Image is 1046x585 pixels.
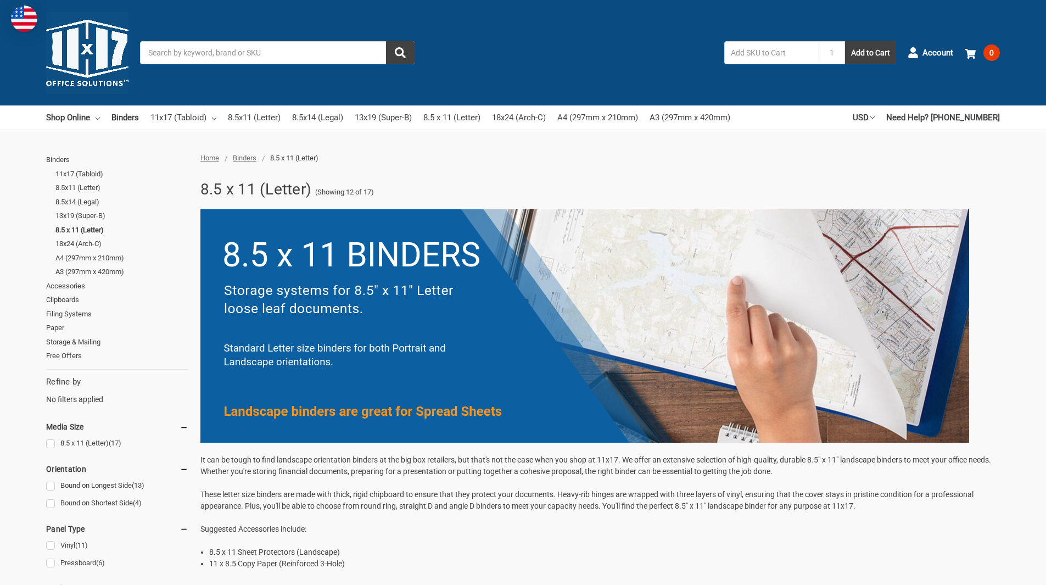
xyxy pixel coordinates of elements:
[886,105,1000,130] a: Need Help? [PHONE_NUMBER]
[55,195,188,209] a: 8.5x14 (Legal)
[46,376,188,388] h5: Refine by
[200,454,1000,512] p: It can be tough to find landscape orientation binders at the big box retailers, but that's not th...
[292,105,343,130] a: 8.5x14 (Legal)
[315,187,374,198] span: (Showing 12 of 17)
[46,496,188,511] a: Bound on Shortest Side
[46,321,188,335] a: Paper
[200,523,1000,535] p: Suggested Accessories include:
[46,335,188,349] a: Storage & Mailing
[46,153,188,167] a: Binders
[132,481,144,489] span: (13)
[270,154,318,162] span: 8.5 x 11 (Letter)
[983,44,1000,61] span: 0
[200,154,219,162] a: Home
[209,558,1000,570] li: 11 x 8.5 Copy Paper (Reinforced 3-Hole)
[228,105,281,130] a: 8.5x11 (Letter)
[46,12,128,94] img: 11x17.com
[140,41,415,64] input: Search by keyword, brand or SKU
[133,499,142,507] span: (4)
[650,105,730,130] a: A3 (297mm x 420mm)
[55,209,188,223] a: 13x19 (Super-B)
[96,559,105,567] span: (6)
[46,349,188,363] a: Free Offers
[46,522,188,536] h5: Panel Type
[109,439,121,447] span: (17)
[908,38,953,67] a: Account
[150,105,216,130] a: 11x17 (Tabloid)
[355,105,412,130] a: 13x19 (Super-B)
[200,175,311,204] h1: 8.5 x 11 (Letter)
[46,463,188,476] h5: Orientation
[46,307,188,321] a: Filing Systems
[724,41,819,64] input: Add SKU to Cart
[55,237,188,251] a: 18x24 (Arch-C)
[492,105,546,130] a: 18x24 (Arch-C)
[922,47,953,59] span: Account
[46,279,188,293] a: Accessories
[55,265,188,279] a: A3 (297mm x 420mm)
[55,223,188,237] a: 8.5 x 11 (Letter)
[965,38,1000,67] a: 0
[46,478,188,493] a: Bound on Longest Side
[46,420,188,433] h5: Media Size
[423,105,480,130] a: 8.5 x 11 (Letter)
[75,541,88,549] span: (11)
[46,436,188,451] a: 8.5 x 11 (Letter)
[111,105,139,130] a: Binders
[845,41,896,64] button: Add to Cart
[209,547,1000,558] li: 8.5 x 11 Sheet Protectors (Landscape)
[55,181,188,195] a: 8.5x11 (Letter)
[11,5,37,32] img: duty and tax information for United States
[46,556,188,571] a: Pressboard
[46,538,188,553] a: Vinyl
[46,105,100,130] a: Shop Online
[46,293,188,307] a: Clipboards
[200,209,969,443] img: 3.png
[233,154,256,162] a: Binders
[55,251,188,265] a: A4 (297mm x 210mm)
[557,105,638,130] a: A4 (297mm x 210mm)
[853,105,875,130] a: USD
[55,167,188,181] a: 11x17 (Tabloid)
[46,376,188,405] div: No filters applied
